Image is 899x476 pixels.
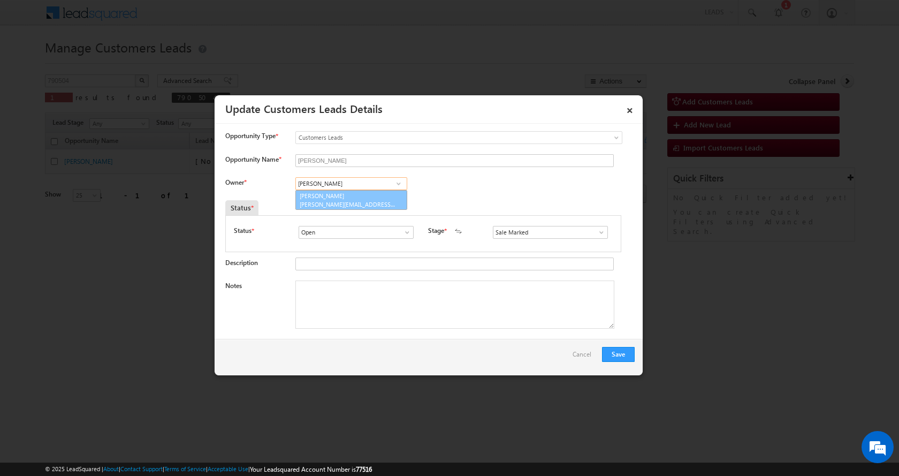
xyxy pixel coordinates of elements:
[225,282,242,290] label: Notes
[225,155,281,163] label: Opportunity Name
[234,226,252,236] label: Status
[225,101,383,116] a: Update Customers Leads Details
[164,465,206,472] a: Terms of Service
[225,200,258,215] div: Status
[299,226,414,239] input: Type to Search
[250,465,372,473] span: Your Leadsquared Account Number is
[398,227,411,238] a: Show All Items
[392,178,405,189] a: Show All Items
[428,226,444,236] label: Stage
[493,226,608,239] input: Type to Search
[225,131,276,141] span: Opportunity Type
[296,133,578,142] span: Customers Leads
[208,465,248,472] a: Acceptable Use
[356,465,372,473] span: 77516
[45,464,372,474] span: © 2025 LeadSquared | | | | |
[592,227,605,238] a: Show All Items
[225,178,246,186] label: Owner
[295,177,407,190] input: Type to Search
[103,465,119,472] a: About
[621,99,639,118] a: ×
[295,190,407,210] a: [PERSON_NAME]
[573,347,597,367] a: Cancel
[225,259,258,267] label: Description
[295,131,622,144] a: Customers Leads
[300,200,396,208] span: [PERSON_NAME][EMAIL_ADDRESS][DOMAIN_NAME]
[120,465,163,472] a: Contact Support
[602,347,635,362] button: Save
